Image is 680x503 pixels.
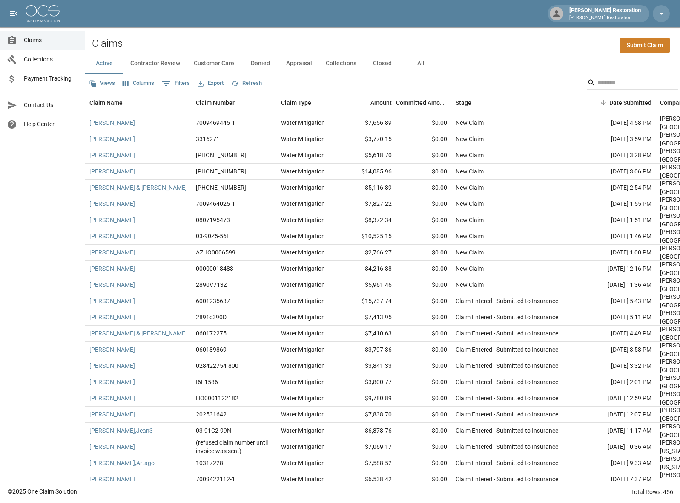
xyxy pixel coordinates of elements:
div: 202531642 [196,410,227,419]
div: $0.00 [396,115,451,131]
div: (refused claim number until invoice was sent) [196,438,273,455]
div: $0.00 [396,196,451,212]
div: Claim Entered - Submitted to Insurance [456,297,558,305]
div: Water Mitigation [281,183,325,192]
button: Export [195,77,226,90]
div: Claim Name [85,91,192,115]
div: Claim Entered - Submitted to Insurance [456,361,558,370]
div: $5,618.70 [341,147,396,164]
div: [DATE] 3:28 PM [579,147,656,164]
div: 6001235637 [196,297,230,305]
span: Contact Us [24,101,78,110]
div: $0.00 [396,228,451,245]
p: [PERSON_NAME] Restoration [569,14,641,22]
div: $3,841.33 [341,358,396,374]
div: New Claim [456,183,484,192]
a: [PERSON_NAME] [89,394,135,402]
div: New Claim [456,151,484,159]
div: [DATE] 1:46 PM [579,228,656,245]
div: $0.00 [396,164,451,180]
div: I6E1586 [196,378,218,386]
div: $7,069.17 [341,439,396,455]
button: Contractor Review [123,53,187,74]
a: [PERSON_NAME] & [PERSON_NAME] [89,329,187,338]
a: [PERSON_NAME] [89,361,135,370]
div: $0.00 [396,180,451,196]
div: Claim Entered - Submitted to Insurance [456,378,558,386]
button: Refresh [229,77,264,90]
div: $6,538.42 [341,471,396,488]
div: $14,085.96 [341,164,396,180]
div: Committed Amount [396,91,451,115]
div: [DATE] 7:37 PM [579,471,656,488]
div: $3,797.36 [341,342,396,358]
div: Claim Entered - Submitted to Insurance [456,442,558,451]
div: Water Mitigation [281,297,325,305]
div: $0.00 [396,261,451,277]
div: Claim Name [89,91,123,115]
div: $6,878.76 [341,423,396,439]
button: open drawer [5,5,22,22]
a: [PERSON_NAME] [89,280,135,289]
a: [PERSON_NAME] [89,264,135,273]
div: $7,410.63 [341,326,396,342]
div: 01-009-308006 [196,183,246,192]
div: [DATE] 12:07 PM [579,407,656,423]
div: Claim Entered - Submitted to Insurance [456,313,558,321]
div: Water Mitigation [281,378,325,386]
div: $15,737.74 [341,293,396,309]
div: [DATE] 1:00 PM [579,245,656,261]
div: Water Mitigation [281,248,325,257]
div: 10317228 [196,459,223,467]
div: New Claim [456,248,484,257]
div: Claim Type [281,91,311,115]
div: Water Mitigation [281,459,325,467]
div: Water Mitigation [281,345,325,354]
div: [DATE] 12:59 PM [579,390,656,407]
button: Denied [241,53,279,74]
div: Claim Entered - Submitted to Insurance [456,394,558,402]
div: [DATE] 1:55 PM [579,196,656,212]
div: $0.00 [396,390,451,407]
div: New Claim [456,119,484,127]
a: [PERSON_NAME] [89,410,135,419]
div: Stage [456,91,471,115]
div: $3,770.15 [341,131,396,147]
div: New Claim [456,264,484,273]
div: $3,800.77 [341,374,396,390]
div: 01-009-312364 [196,151,246,159]
a: [PERSON_NAME] [89,151,135,159]
div: [DATE] 5:43 PM [579,293,656,309]
div: $0.00 [396,309,451,326]
a: [PERSON_NAME],Artago [89,459,155,467]
a: [PERSON_NAME] [89,119,135,127]
a: [PERSON_NAME] [89,475,135,483]
button: Select columns [121,77,156,90]
div: 0807195473 [196,216,230,224]
div: Water Mitigation [281,475,325,483]
div: Water Mitigation [281,264,325,273]
div: Water Mitigation [281,361,325,370]
a: [PERSON_NAME] [89,167,135,176]
div: $0.00 [396,293,451,309]
button: Closed [363,53,402,74]
div: $10,525.15 [341,228,396,245]
div: $8,372.34 [341,212,396,228]
div: Water Mitigation [281,394,325,402]
a: [PERSON_NAME] & [PERSON_NAME] [89,183,187,192]
button: Show filters [160,77,192,90]
div: Claim Type [277,91,341,115]
a: [PERSON_NAME] [89,378,135,386]
div: $0.00 [396,245,451,261]
span: Claims [24,36,78,45]
div: Date Submitted [579,91,656,115]
div: $0.00 [396,358,451,374]
div: [DATE] 1:51 PM [579,212,656,228]
div: Water Mitigation [281,442,325,451]
h2: Claims [92,38,123,50]
div: Amount [370,91,392,115]
div: 3316271 [196,135,220,143]
div: Water Mitigation [281,119,325,127]
div: [DATE] 5:11 PM [579,309,656,326]
div: Claim Entered - Submitted to Insurance [456,426,558,435]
